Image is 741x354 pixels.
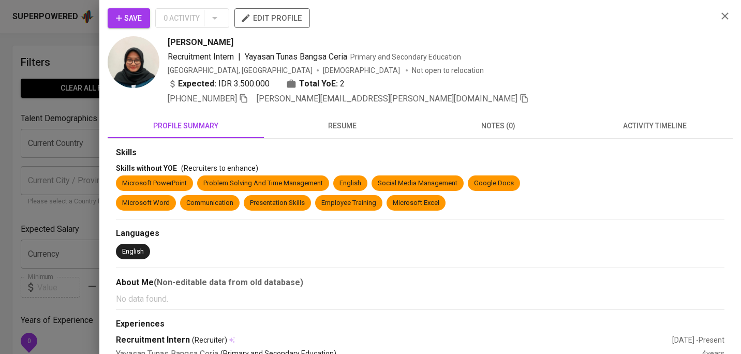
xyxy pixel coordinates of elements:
span: [DEMOGRAPHIC_DATA] [323,65,402,76]
span: [PHONE_NUMBER] [168,94,237,104]
div: Experiences [116,318,724,330]
div: Microsoft Excel [393,198,439,208]
div: Skills [116,147,724,159]
b: (Non-editable data from old database) [154,277,303,287]
span: Skills without YOE [116,164,177,172]
div: Languages [116,228,724,240]
span: Recruitment Intern [168,52,234,62]
span: resume [270,120,414,132]
a: edit profile [234,13,310,22]
b: Total YoE: [299,78,338,90]
span: Primary and Secondary Education [350,53,461,61]
div: Presentation Skills [250,198,305,208]
span: edit profile [243,11,302,25]
img: 31ddb42048a31786cfb2d5c36e82abb7.jpg [108,36,159,88]
div: Social Media Management [378,179,457,188]
div: Google Docs [474,179,514,188]
span: [PERSON_NAME][EMAIL_ADDRESS][PERSON_NAME][DOMAIN_NAME] [257,94,517,104]
span: (Recruiters to enhance) [181,164,258,172]
div: [DATE] - Present [672,335,724,345]
span: activity timeline [583,120,727,132]
span: notes (0) [426,120,570,132]
span: profile summary [114,120,258,132]
div: Microsoft PowerPoint [122,179,187,188]
span: [PERSON_NAME] [168,36,233,49]
button: Save [108,8,150,28]
button: edit profile [234,8,310,28]
div: Communication [186,198,233,208]
span: 2 [340,78,345,90]
span: | [238,51,241,63]
div: Employee Training [321,198,376,208]
div: About Me [116,276,724,289]
div: Microsoft Word [122,198,170,208]
p: Not open to relocation [412,65,484,76]
div: Problem Solving And Time Management [203,179,323,188]
span: Save [116,12,142,25]
div: Recruitment Intern [116,334,672,346]
p: No data found. [116,293,724,305]
span: (Recruiter) [192,335,227,345]
div: English [122,247,144,257]
div: [GEOGRAPHIC_DATA], [GEOGRAPHIC_DATA] [168,65,313,76]
div: IDR 3.500.000 [168,78,270,90]
span: Yayasan Tunas Bangsa Ceria [245,52,347,62]
div: English [339,179,361,188]
b: Expected: [178,78,216,90]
